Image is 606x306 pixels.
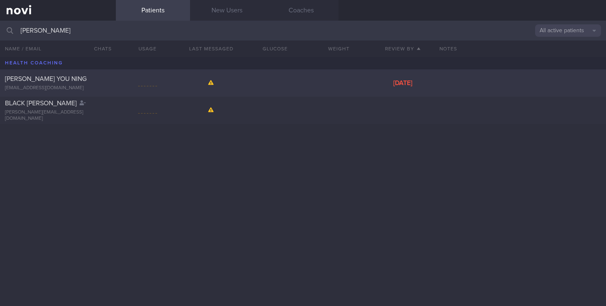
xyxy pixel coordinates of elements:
span: BLACK [PERSON_NAME] [5,100,77,107]
div: [EMAIL_ADDRESS][DOMAIN_NAME] [5,85,111,91]
span: [PERSON_NAME] YOU NING [5,76,87,82]
div: [DATE] [371,79,435,87]
button: Review By [371,40,435,57]
div: Usage [116,40,180,57]
button: Glucose [243,40,307,57]
div: [PERSON_NAME][EMAIL_ADDRESS][DOMAIN_NAME] [5,109,111,122]
div: Notes [435,40,606,57]
button: Chats [83,40,116,57]
button: Weight [307,40,371,57]
button: Last Messaged [179,40,243,57]
button: All active patients [535,24,601,37]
